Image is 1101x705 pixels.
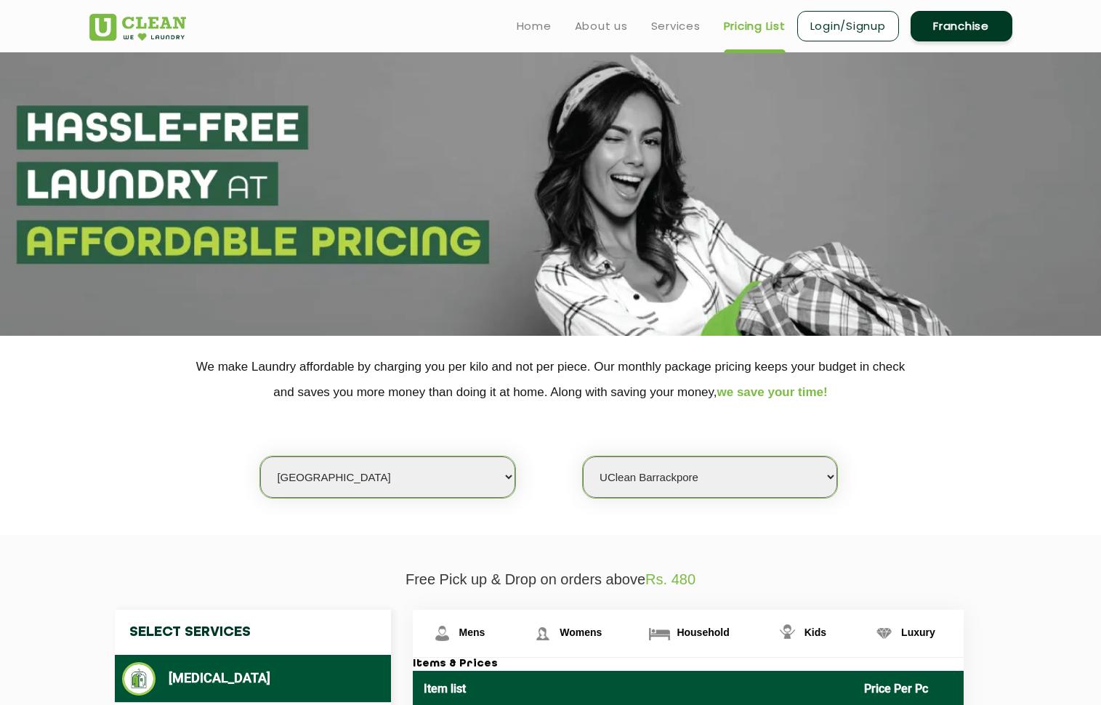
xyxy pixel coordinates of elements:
[647,621,672,646] img: Household
[122,662,384,696] li: [MEDICAL_DATA]
[901,627,935,638] span: Luxury
[575,17,628,35] a: About us
[560,627,602,638] span: Womens
[645,571,695,587] span: Rs. 480
[775,621,800,646] img: Kids
[459,627,485,638] span: Mens
[677,627,729,638] span: Household
[413,658,964,671] h3: Items & Prices
[804,627,826,638] span: Kids
[122,662,156,696] img: Dry Cleaning
[911,11,1012,41] a: Franchise
[797,11,899,41] a: Login/Signup
[717,385,828,399] span: we save your time!
[651,17,701,35] a: Services
[89,571,1012,588] p: Free Pick up & Drop on orders above
[429,621,455,646] img: Mens
[530,621,555,646] img: Womens
[89,14,186,41] img: UClean Laundry and Dry Cleaning
[871,621,897,646] img: Luxury
[724,17,786,35] a: Pricing List
[517,17,552,35] a: Home
[115,610,391,655] h4: Select Services
[89,354,1012,405] p: We make Laundry affordable by charging you per kilo and not per piece. Our monthly package pricin...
